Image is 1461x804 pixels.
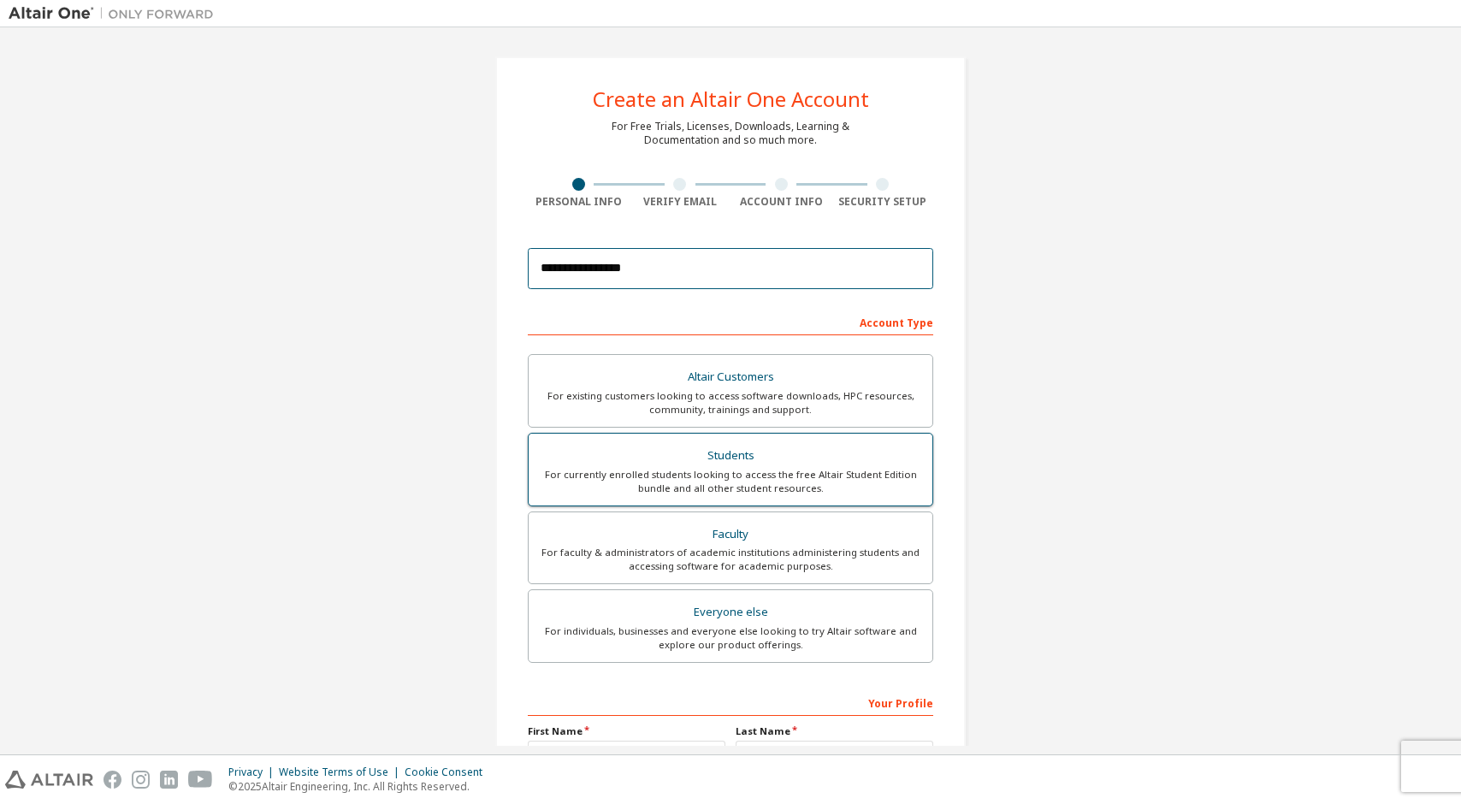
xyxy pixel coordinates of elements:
div: Altair Customers [539,365,922,389]
div: Your Profile [528,689,933,716]
div: For currently enrolled students looking to access the free Altair Student Edition bundle and all ... [539,468,922,495]
img: Altair One [9,5,222,22]
img: instagram.svg [132,771,150,789]
div: For existing customers looking to access software downloads, HPC resources, community, trainings ... [539,389,922,417]
div: Account Type [528,308,933,335]
div: Faculty [539,523,922,547]
label: Last Name [736,724,933,738]
img: youtube.svg [188,771,213,789]
div: Create an Altair One Account [593,89,869,109]
div: For Free Trials, Licenses, Downloads, Learning & Documentation and so much more. [612,120,849,147]
div: For individuals, businesses and everyone else looking to try Altair software and explore our prod... [539,624,922,652]
div: Everyone else [539,600,922,624]
img: linkedin.svg [160,771,178,789]
label: First Name [528,724,725,738]
div: Students [539,444,922,468]
img: altair_logo.svg [5,771,93,789]
div: Security Setup [832,195,934,209]
div: Verify Email [630,195,731,209]
div: Account Info [730,195,832,209]
div: Privacy [228,766,279,779]
img: facebook.svg [104,771,121,789]
div: For faculty & administrators of academic institutions administering students and accessing softwa... [539,546,922,573]
div: Personal Info [528,195,630,209]
div: Website Terms of Use [279,766,405,779]
p: © 2025 Altair Engineering, Inc. All Rights Reserved. [228,779,493,794]
div: Cookie Consent [405,766,493,779]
